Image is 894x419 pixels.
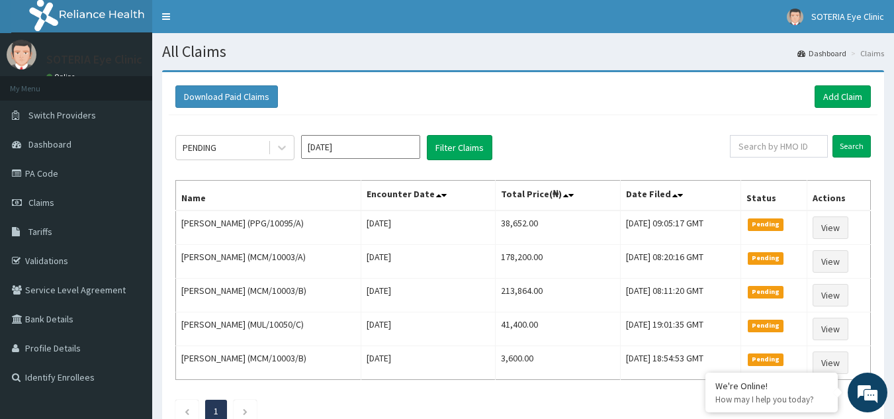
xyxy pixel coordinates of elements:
[620,346,740,380] td: [DATE] 18:54:53 GMT
[811,11,884,23] span: SOTERIA Eye Clinic
[496,181,621,211] th: Total Price(₦)
[183,141,216,154] div: PENDING
[176,245,361,279] td: [PERSON_NAME] (MCM/10003/A)
[715,380,828,392] div: We're Online!
[748,286,784,298] span: Pending
[620,279,740,312] td: [DATE] 08:11:20 GMT
[184,405,190,417] a: Previous page
[176,312,361,346] td: [PERSON_NAME] (MUL/10050/C)
[740,181,807,211] th: Status
[361,181,496,211] th: Encounter Date
[28,197,54,209] span: Claims
[176,181,361,211] th: Name
[620,181,740,211] th: Date Filed
[46,54,142,66] p: SOTERIA Eye Clinic
[496,346,621,380] td: 3,600.00
[807,181,870,211] th: Actions
[361,210,496,245] td: [DATE]
[496,245,621,279] td: 178,200.00
[832,135,871,158] input: Search
[69,74,222,91] div: Chat with us now
[77,125,183,259] span: We're online!
[217,7,249,38] div: Minimize live chat window
[28,138,71,150] span: Dashboard
[176,210,361,245] td: [PERSON_NAME] (PPG/10095/A)
[730,135,828,158] input: Search by HMO ID
[748,218,784,230] span: Pending
[813,318,848,340] a: View
[176,279,361,312] td: [PERSON_NAME] (MCM/10003/B)
[748,252,784,264] span: Pending
[748,320,784,332] span: Pending
[620,210,740,245] td: [DATE] 09:05:17 GMT
[361,312,496,346] td: [DATE]
[28,109,96,121] span: Switch Providers
[620,312,740,346] td: [DATE] 19:01:35 GMT
[813,250,848,273] a: View
[176,346,361,380] td: [PERSON_NAME] (MCM/10003/B)
[496,279,621,312] td: 213,864.00
[748,353,784,365] span: Pending
[496,210,621,245] td: 38,652.00
[242,405,248,417] a: Next page
[848,48,884,59] li: Claims
[813,351,848,374] a: View
[813,284,848,306] a: View
[815,85,871,108] a: Add Claim
[620,245,740,279] td: [DATE] 08:20:16 GMT
[214,405,218,417] a: Page 1 is your current page
[496,312,621,346] td: 41,400.00
[361,245,496,279] td: [DATE]
[797,48,846,59] a: Dashboard
[715,394,828,405] p: How may I help you today?
[7,279,252,325] textarea: Type your message and hit 'Enter'
[301,135,420,159] input: Select Month and Year
[361,346,496,380] td: [DATE]
[361,279,496,312] td: [DATE]
[28,226,52,238] span: Tariffs
[46,72,78,81] a: Online
[162,43,884,60] h1: All Claims
[24,66,54,99] img: d_794563401_company_1708531726252_794563401
[787,9,803,25] img: User Image
[427,135,492,160] button: Filter Claims
[175,85,278,108] button: Download Paid Claims
[7,40,36,70] img: User Image
[813,216,848,239] a: View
